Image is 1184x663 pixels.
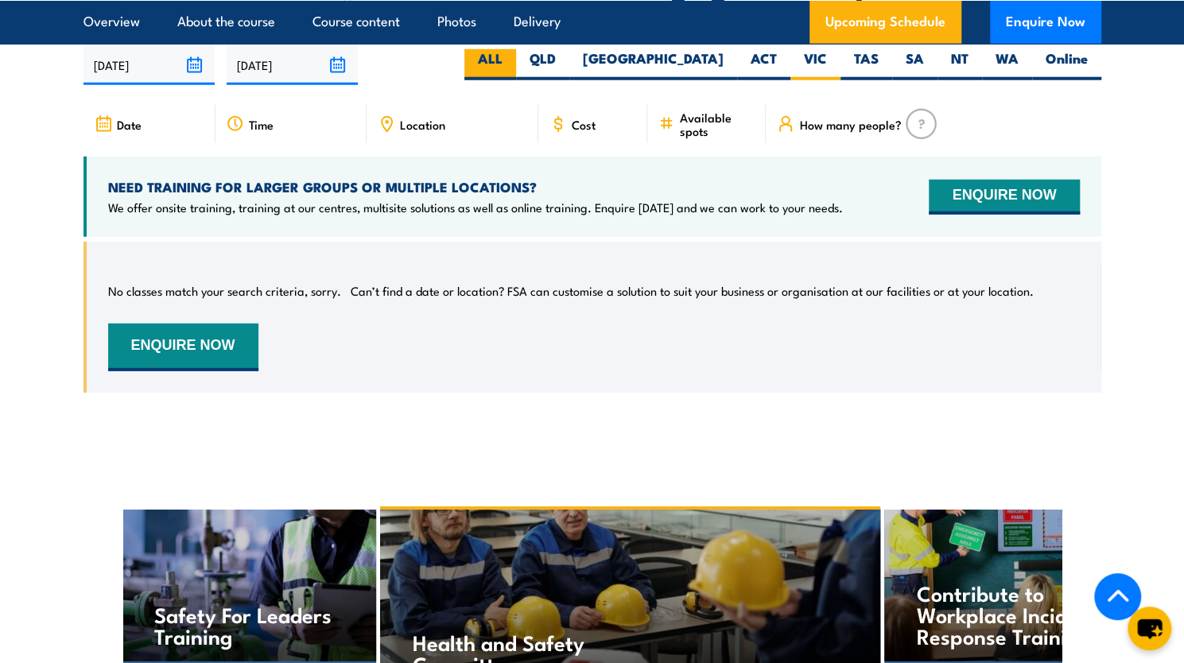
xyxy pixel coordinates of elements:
label: VIC [790,49,840,80]
label: QLD [516,49,569,80]
button: ENQUIRE NOW [929,180,1079,215]
label: [GEOGRAPHIC_DATA] [569,49,737,80]
p: We offer onsite training, training at our centres, multisite solutions as well as online training... [108,200,843,215]
label: ACT [737,49,790,80]
label: TAS [840,49,892,80]
span: Location [400,118,445,131]
button: chat-button [1128,607,1171,650]
p: No classes match your search criteria, sorry. [108,283,341,299]
input: From date [83,45,215,85]
button: ENQUIRE NOW [108,324,258,371]
span: Time [249,118,274,131]
p: Can’t find a date or location? FSA can customise a solution to suit your business or organisation... [351,283,1034,299]
label: ALL [464,49,516,80]
span: How many people? [799,118,901,131]
label: NT [937,49,982,80]
label: WA [982,49,1032,80]
h4: Safety For Leaders Training [154,603,343,646]
label: SA [892,49,937,80]
h4: NEED TRAINING FOR LARGER GROUPS OR MULTIPLE LOCATIONS? [108,178,843,196]
span: Available spots [679,111,755,138]
span: Date [117,118,142,131]
input: To date [227,45,358,85]
h4: Contribute to Workplace Incident Response Training [917,582,1105,646]
span: Cost [572,118,596,131]
label: Online [1032,49,1101,80]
